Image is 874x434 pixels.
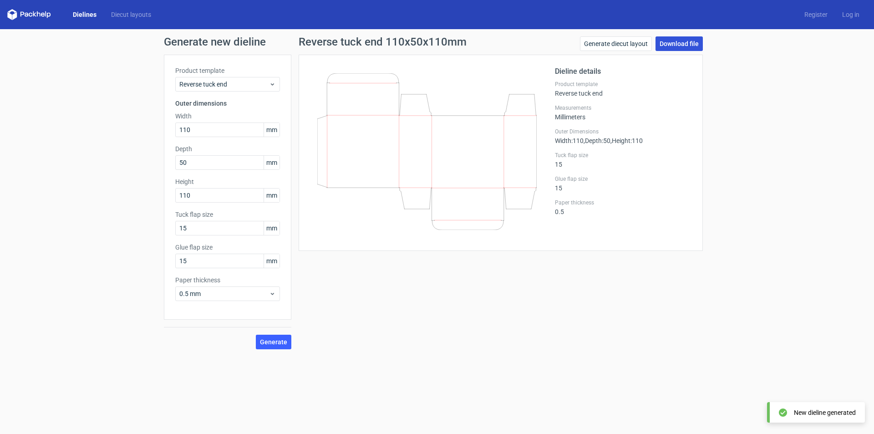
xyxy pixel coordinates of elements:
[655,36,703,51] a: Download file
[555,152,691,159] label: Tuck flap size
[555,175,691,183] label: Glue flap size
[260,339,287,345] span: Generate
[175,210,280,219] label: Tuck flap size
[584,137,610,144] span: , Depth : 50
[555,81,691,97] div: Reverse tuck end
[299,36,467,47] h1: Reverse tuck end 110x50x110mm
[555,152,691,168] div: 15
[175,243,280,252] label: Glue flap size
[835,10,867,19] a: Log in
[610,137,643,144] span: , Height : 110
[175,177,280,186] label: Height
[555,128,691,135] label: Outer Dimensions
[555,66,691,77] h2: Dieline details
[555,104,691,121] div: Millimeters
[264,254,279,268] span: mm
[264,221,279,235] span: mm
[580,36,652,51] a: Generate diecut layout
[555,137,584,144] span: Width : 110
[104,10,158,19] a: Diecut layouts
[175,144,280,153] label: Depth
[175,66,280,75] label: Product template
[179,80,269,89] span: Reverse tuck end
[66,10,104,19] a: Dielines
[555,199,691,206] label: Paper thickness
[555,175,691,192] div: 15
[256,335,291,349] button: Generate
[264,156,279,169] span: mm
[555,81,691,88] label: Product template
[179,289,269,298] span: 0.5 mm
[164,36,710,47] h1: Generate new dieline
[264,123,279,137] span: mm
[794,408,856,417] div: New dieline generated
[555,199,691,215] div: 0.5
[264,189,279,202] span: mm
[175,99,280,108] h3: Outer dimensions
[175,276,280,285] label: Paper thickness
[797,10,835,19] a: Register
[555,104,691,112] label: Measurements
[175,112,280,121] label: Width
